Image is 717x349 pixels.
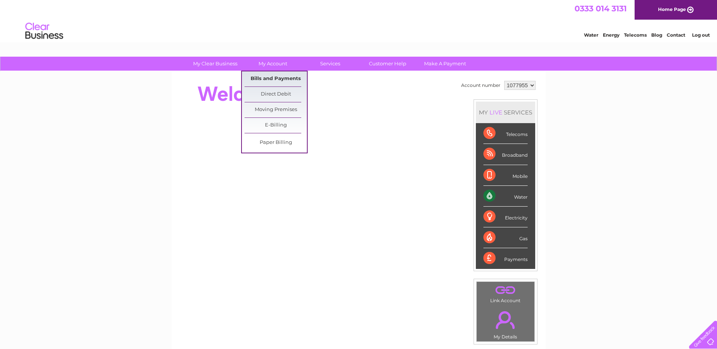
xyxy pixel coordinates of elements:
[184,57,246,71] a: My Clear Business
[245,87,307,102] a: Direct Debit
[245,71,307,86] a: Bills and Payments
[483,227,528,248] div: Gas
[584,32,598,38] a: Water
[479,307,533,333] a: .
[624,32,647,38] a: Telecoms
[180,4,537,37] div: Clear Business is a trading name of Verastar Limited (registered in [GEOGRAPHIC_DATA] No. 3667643...
[479,284,533,297] a: .
[488,109,504,116] div: LIVE
[25,20,63,43] img: logo.png
[483,165,528,186] div: Mobile
[483,248,528,269] div: Payments
[651,32,662,38] a: Blog
[483,123,528,144] div: Telecoms
[414,57,476,71] a: Make A Payment
[575,4,627,13] a: 0333 014 3131
[476,102,535,123] div: MY SERVICES
[245,102,307,117] a: Moving Premises
[667,32,685,38] a: Contact
[242,57,304,71] a: My Account
[483,207,528,227] div: Electricity
[476,305,535,342] td: My Details
[356,57,419,71] a: Customer Help
[692,32,710,38] a: Log out
[483,144,528,165] div: Broadband
[459,79,502,92] td: Account number
[483,186,528,207] div: Water
[245,118,307,133] a: E-Billing
[245,135,307,150] a: Paper Billing
[476,281,535,305] td: Link Account
[603,32,619,38] a: Energy
[299,57,361,71] a: Services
